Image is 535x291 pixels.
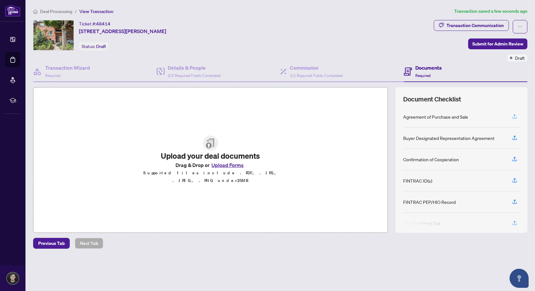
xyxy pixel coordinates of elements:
[510,269,529,288] button: Open asap
[75,238,103,249] button: Next Tab
[403,177,432,184] div: FINTRAC ID(s)
[45,73,61,78] span: Required
[5,5,20,17] img: logo
[168,64,221,72] h4: Details & People
[130,130,291,190] span: File UploadUpload your deal documentsDrag & Drop orUpload FormsSupported files include .PDF, .JPG...
[45,64,90,72] h4: Transaction Wizard
[75,8,77,15] li: /
[40,9,72,14] span: Deal Processing
[515,54,525,61] span: Draft
[434,20,509,31] button: Transaction Communication
[33,238,70,249] button: Previous Tab
[446,20,504,31] div: Transaction Communication
[175,161,246,169] span: Drag & Drop or
[168,73,221,78] span: 2/2 Required Fields Completed
[403,113,468,120] div: Agreement of Purchase and Sale
[203,135,218,151] img: File Upload
[468,38,527,49] button: Submit for Admin Review
[79,42,109,51] div: Status:
[290,64,343,72] h4: Commission
[415,73,431,78] span: Required
[454,8,527,15] article: Transaction saved a few seconds ago
[33,9,38,14] span: home
[403,95,461,104] span: Document Checklist
[96,21,111,27] span: 48414
[79,20,111,27] div: Ticket #:
[403,198,456,205] div: FINTRAC PEP/HIO Record
[135,151,286,161] h2: Upload your deal documents
[210,161,246,169] button: Upload Forms
[33,20,74,50] img: IMG-W12323545_1.jpg
[403,156,459,163] div: Confirmation of Cooperation
[290,73,343,78] span: 1/1 Required Fields Completed
[79,27,166,35] span: [STREET_ADDRESS][PERSON_NAME]
[38,238,65,248] span: Previous Tab
[96,44,106,49] span: Draft
[403,135,495,142] div: Buyer Designated Representation Agreement
[472,39,523,49] span: Submit for Admin Review
[135,169,286,184] p: Supported files include .PDF, .JPG, .JPEG, .PNG under 25 MB
[79,9,113,14] span: View Transaction
[415,64,442,72] h4: Documents
[7,272,19,284] img: Profile Icon
[518,24,522,29] span: ellipsis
